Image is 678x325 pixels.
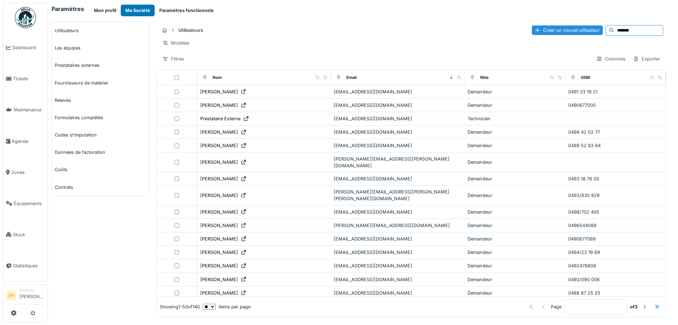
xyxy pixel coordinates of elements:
div: [EMAIL_ADDRESS][DOMAIN_NAME] [334,129,462,135]
div: Demandeur [468,175,562,182]
div: Showing 1 - 50 of 140 [160,303,200,310]
a: Prestataires externes [52,57,149,74]
div: [EMAIL_ADDRESS][DOMAIN_NAME] [334,142,462,149]
span: Maintenance [14,106,45,113]
div: [EMAIL_ADDRESS][DOMAIN_NAME] [334,262,462,269]
div: [PERSON_NAME] [200,142,238,149]
div: Modèles [159,38,192,48]
a: Fournisseurs de matériel [52,74,149,92]
div: 0498/702 405 [568,209,663,215]
div: Demandeur [468,276,562,283]
div: Demandeur [468,102,562,109]
div: [PERSON_NAME] [200,88,238,95]
div: 0489 52 83 84 [568,142,663,149]
div: Demandeur [468,290,562,296]
strong: Utilisateurs [176,27,206,34]
div: Email [346,75,357,81]
a: Données de facturation [52,144,149,161]
div: [PERSON_NAME] [200,102,238,109]
div: Exporter [630,54,663,64]
div: [EMAIL_ADDRESS][DOMAIN_NAME] [334,249,462,256]
a: Dashboard [3,32,48,63]
a: Stock [3,219,48,250]
a: Équipements [3,188,48,219]
div: GSM [581,75,590,81]
strong: of 3 [630,303,637,310]
img: Badge_color-CXgf-gQk.svg [15,7,36,28]
div: 0490677069 [568,236,663,242]
div: 0494/23 19 69 [568,249,663,256]
a: BA Manager[PERSON_NAME] [6,288,45,304]
span: Statistiques [13,262,45,269]
div: Demandeur [468,209,562,215]
a: Coûts [52,161,149,178]
a: Statistiques [3,250,48,281]
div: [EMAIL_ADDRESS][DOMAIN_NAME] [334,290,462,296]
div: [PERSON_NAME][EMAIL_ADDRESS][DOMAIN_NAME] [334,222,462,229]
div: Demandeur [468,192,562,199]
div: [PERSON_NAME][EMAIL_ADDRESS][PERSON_NAME][PERSON_NAME][DOMAIN_NAME] [334,188,462,202]
div: Demandeur [468,249,562,256]
div: Rôle [480,75,489,81]
div: 0491 33 19 21 [568,88,663,95]
a: Contrats [52,179,149,196]
span: Tickets [13,75,45,82]
div: Prestataire Externe [200,115,240,122]
div: Créer un nouvel utilisateur [532,25,603,35]
a: Formulaires complétés [52,109,149,126]
div: [PERSON_NAME] [200,276,238,283]
div: Demandeur [468,222,562,229]
a: Zones [3,157,48,188]
div: [PERSON_NAME] [200,249,238,256]
li: BA [6,290,17,301]
button: Ma Société [121,5,155,16]
button: Mon profil [89,5,121,16]
div: [PERSON_NAME] [200,222,238,229]
a: Utilisateurs [52,22,149,39]
a: Agenda [3,126,48,157]
div: [PERSON_NAME] [200,290,238,296]
div: 0493/830 929 [568,192,663,199]
h6: Paramètres [52,6,84,12]
div: 0496544089 [568,222,663,229]
div: Nom [213,75,222,81]
span: Équipements [14,200,45,207]
a: Codes d'imputation [52,126,149,144]
a: Les équipes [52,39,149,57]
div: [PERSON_NAME] [200,236,238,242]
div: [PERSON_NAME] [200,192,238,199]
div: 0490677000 [568,102,663,109]
div: [EMAIL_ADDRESS][DOMAIN_NAME] [334,175,462,182]
div: Technicien [468,115,562,122]
div: 0488 87 25 25 [568,290,663,296]
div: Page [551,303,561,310]
div: Demandeur [468,236,562,242]
a: Relevés [52,92,149,109]
div: [PERSON_NAME] [200,175,238,182]
a: Maintenance [3,94,48,126]
span: Agenda [12,138,45,145]
span: Zones [11,169,45,176]
div: Demandeur [468,129,562,135]
div: Filtres [159,54,187,64]
div: [EMAIL_ADDRESS][DOMAIN_NAME] [334,236,462,242]
li: [PERSON_NAME] [19,288,45,303]
div: Demandeur [468,262,562,269]
div: [PERSON_NAME] [200,159,238,166]
div: [PERSON_NAME][EMAIL_ADDRESS][PERSON_NAME][DOMAIN_NAME] [334,156,462,169]
button: Paramètres fonctionnels [155,5,218,16]
div: items per page [203,303,250,310]
div: [EMAIL_ADDRESS][DOMAIN_NAME] [334,115,462,122]
div: 0493 18 76 05 [568,175,663,182]
div: [EMAIL_ADDRESS][DOMAIN_NAME] [334,209,462,215]
div: Demandeur [468,88,562,95]
div: [PERSON_NAME] [200,262,238,269]
div: 0486 42 02 77 [568,129,663,135]
div: 0492478808 [568,262,663,269]
div: Colonnes [593,54,629,64]
span: Stock [13,231,45,238]
div: [EMAIL_ADDRESS][DOMAIN_NAME] [334,102,462,109]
